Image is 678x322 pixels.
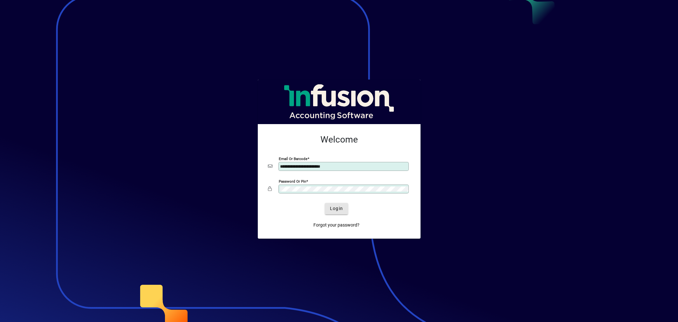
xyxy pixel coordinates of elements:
[268,134,410,145] h2: Welcome
[279,156,307,161] mat-label: Email or Barcode
[330,205,343,212] span: Login
[311,220,362,231] a: Forgot your password?
[279,179,306,183] mat-label: Password or Pin
[325,203,348,214] button: Login
[313,222,360,228] span: Forgot your password?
